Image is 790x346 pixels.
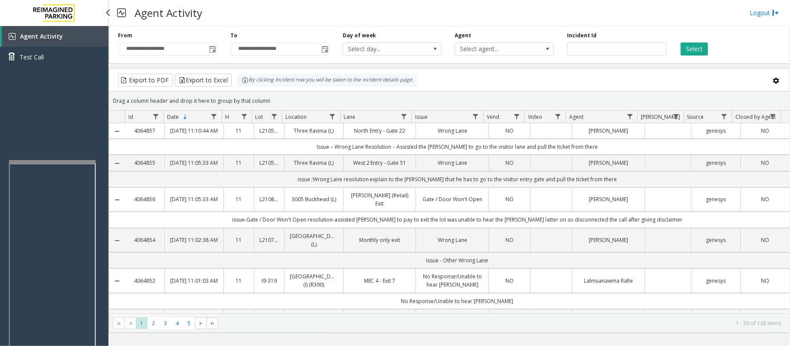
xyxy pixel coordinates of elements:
a: Wrong Lane [421,127,483,135]
a: No Response/Unable to hear [PERSON_NAME] [421,272,483,289]
a: [PERSON_NAME] (Retail) Exit [349,191,411,208]
a: 11 [229,236,249,244]
a: Three Ravinia (L) [290,313,338,321]
div: By clicking Incident row you will be taken to the incident details page. [237,74,418,87]
a: West 2 Entry - Gate 51 [349,159,411,167]
td: issue-Gate / Door Won't Open resolution-assisted [PERSON_NAME] to pay to exit the lot was unable ... [125,212,790,228]
span: Go to the next page [195,317,207,330]
a: Collapse Details [109,128,125,135]
a: Source Filter Menu [718,111,730,122]
a: Three Ravinia (L) [290,127,338,135]
a: Date Filter Menu [208,111,220,122]
span: Agent Activity [20,32,63,40]
label: Incident Id [567,32,597,39]
span: NO [505,196,514,203]
span: Page 5 [183,317,195,329]
a: Collapse Details [109,160,125,167]
a: NO [494,127,525,135]
a: NO [494,159,525,167]
a: genesys [697,277,735,285]
a: Logout [750,8,779,17]
img: logout [772,8,779,17]
a: genesys [697,159,735,167]
label: Day of week [343,32,377,39]
span: NO [505,277,514,284]
kendo-pager-info: 1 - 30 of 143 items [223,320,781,327]
span: Page 3 [160,317,171,329]
img: 'icon' [9,33,16,40]
a: genesys [697,236,735,244]
a: Wrong Lane [421,236,483,244]
button: Select [681,42,708,55]
img: infoIcon.svg [242,77,249,84]
span: Id [128,113,133,121]
td: issue ;Wrong Lane resolution explain to the [PERSON_NAME] that he has to go to the visitor entry ... [125,171,790,187]
a: NO [494,277,525,285]
span: Agent [569,113,583,121]
td: Issue – Wrong Lane Resolution – Assisted the [PERSON_NAME] to go to the visitor lane and pull the... [125,139,790,155]
a: Gate / Door Won't Open [421,313,483,321]
span: Go to the last page [209,320,216,327]
span: NO [761,277,769,284]
a: Monthly only exit [349,236,411,244]
a: L21059300 [259,159,279,167]
a: L21059300 [259,313,279,321]
a: [DATE] 11:02:38 AM [170,236,218,244]
a: Collapse Details [109,237,125,244]
span: Select agent... [455,43,534,55]
a: genesys [697,195,735,203]
a: Closed by Agent Filter Menu [767,111,779,122]
a: 11 [229,127,249,135]
span: Go to the last page [207,317,218,330]
a: 4064857 [130,127,159,135]
a: Id Filter Menu [150,111,162,122]
span: NO [761,127,769,134]
a: L21082601 [259,195,279,203]
a: L21059300 [259,127,279,135]
span: Issue [415,113,428,121]
span: Go to the next page [197,320,204,327]
a: 4064852 [130,277,159,285]
a: Gate / Door Won't Open [421,195,483,203]
span: Lane [344,113,355,121]
a: 11 [229,159,249,167]
span: NO [761,196,769,203]
span: NO [505,159,514,166]
a: NO [746,127,784,135]
a: [GEOGRAPHIC_DATA] (L) [290,232,338,248]
a: genesys [697,127,735,135]
span: H [225,113,229,121]
a: [PERSON_NAME] [577,195,639,203]
a: Agent Activity [2,26,108,47]
span: [PERSON_NAME] [641,113,681,121]
a: 3005 Buckhead (L) [290,195,338,203]
span: NO [505,236,514,244]
img: pageIcon [117,2,126,23]
a: [PERSON_NAME] [577,313,639,321]
td: No Response/Unable to hear [PERSON_NAME] [125,293,790,309]
a: 11 [229,277,249,285]
a: Lalmuanawma Ralte [577,277,639,285]
span: Toggle popup [320,43,329,55]
a: Collapse Details [109,277,125,284]
span: NO [761,159,769,166]
a: genesys [697,313,735,321]
a: Collapse Details [109,196,125,203]
a: 11 [229,313,249,321]
a: Vend Filter Menu [511,111,523,122]
a: Lot Filter Menu [268,111,280,122]
a: NO [494,313,525,321]
span: Closed by Agent [735,113,776,121]
div: Data table [109,111,790,313]
a: L21077700 [259,236,279,244]
a: NO [494,236,525,244]
h3: Agent Activity [130,2,207,23]
a: 4064853 [130,313,159,321]
button: Export to PDF [118,74,173,87]
span: NO [505,127,514,134]
div: Drag a column header and drop it here to group by that column [109,93,790,108]
a: I9-319 [259,277,279,285]
a: MEC 4 - Exit 7 [349,277,411,285]
a: 4064854 [130,236,159,244]
span: Source [687,113,704,121]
